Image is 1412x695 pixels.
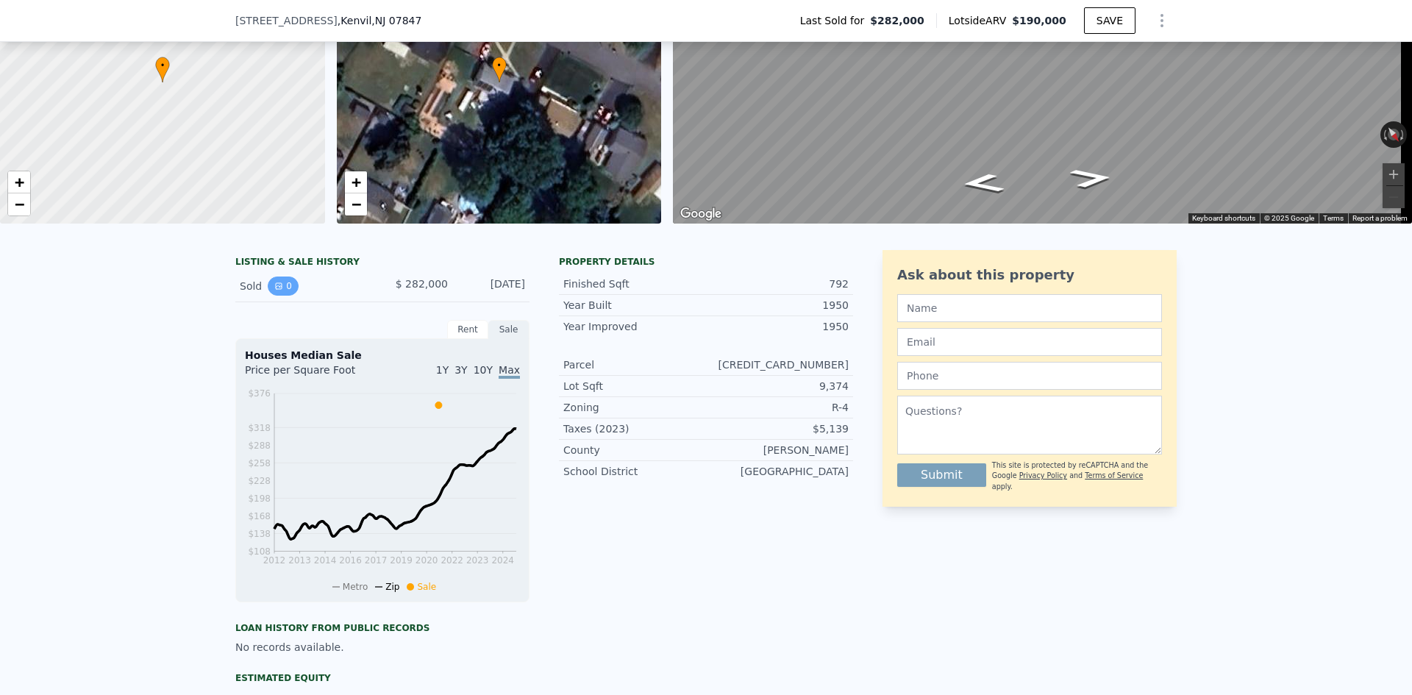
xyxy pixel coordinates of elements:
button: Submit [897,463,986,487]
span: [STREET_ADDRESS] [235,13,338,28]
button: Keyboard shortcuts [1192,213,1255,224]
tspan: 2014 [314,555,337,566]
div: Lot Sqft [563,379,706,393]
div: Taxes (2023) [563,421,706,436]
div: R-4 [706,400,849,415]
a: Zoom out [345,193,367,215]
tspan: 2013 [288,555,311,566]
span: • [155,59,170,72]
div: This site is protected by reCAPTCHA and the Google and apply. [992,460,1162,492]
a: Zoom in [8,171,30,193]
button: Zoom out [1383,186,1405,208]
tspan: $168 [248,511,271,521]
div: Year Built [563,298,706,313]
div: School District [563,464,706,479]
path: Go East, Roxbury Dr [943,169,1022,198]
a: Zoom in [345,171,367,193]
button: View historical data [268,277,299,296]
span: $ 282,000 [396,278,448,290]
div: 1950 [706,298,849,313]
tspan: 2016 [339,555,362,566]
span: © 2025 Google [1264,214,1314,222]
div: • [492,57,507,82]
div: County [563,443,706,457]
div: 1950 [706,319,849,334]
tspan: $376 [248,388,271,399]
div: Price per Square Foot [245,363,382,386]
tspan: 2022 [441,555,463,566]
div: Loan history from public records [235,622,529,634]
span: + [351,173,360,191]
span: Max [499,364,520,379]
div: LISTING & SALE HISTORY [235,256,529,271]
button: Rotate counterclockwise [1380,121,1388,148]
span: $190,000 [1012,15,1066,26]
span: Lotside ARV [949,13,1012,28]
a: Privacy Policy [1019,471,1067,480]
div: Rent [447,320,488,339]
div: [GEOGRAPHIC_DATA] [706,464,849,479]
a: Terms of Service [1085,471,1143,480]
tspan: $318 [248,423,271,433]
a: Terms (opens in new tab) [1323,214,1344,222]
span: Sale [417,582,436,592]
span: 10Y [474,364,493,376]
div: Ask about this property [897,265,1162,285]
input: Email [897,328,1162,356]
a: Zoom out [8,193,30,215]
div: 9,374 [706,379,849,393]
span: , Kenvil [338,13,422,28]
div: Sale [488,320,529,339]
span: + [15,173,24,191]
span: $282,000 [870,13,924,28]
span: 3Y [454,364,467,376]
path: Go Northwest, Roxbury Dr [1052,164,1131,193]
button: Zoom in [1383,163,1405,185]
tspan: $198 [248,493,271,504]
tspan: $258 [248,458,271,468]
span: Metro [343,582,368,592]
tspan: 2017 [365,555,388,566]
div: [CREDIT_CARD_NUMBER] [706,357,849,372]
span: • [492,59,507,72]
tspan: 2024 [491,555,514,566]
div: No records available. [235,640,529,655]
div: Finished Sqft [563,277,706,291]
tspan: $138 [248,529,271,539]
button: SAVE [1084,7,1135,34]
div: Property details [559,256,853,268]
button: Rotate clockwise [1399,121,1408,148]
div: Sold [240,277,371,296]
input: Name [897,294,1162,322]
div: Parcel [563,357,706,372]
tspan: $108 [248,546,271,557]
input: Phone [897,362,1162,390]
div: Houses Median Sale [245,348,520,363]
div: Zoning [563,400,706,415]
button: Reset the view [1381,121,1406,149]
tspan: 2012 [263,555,286,566]
a: Open this area in Google Maps (opens a new window) [677,204,725,224]
div: $5,139 [706,421,849,436]
button: Show Options [1147,6,1177,35]
tspan: $228 [248,476,271,486]
div: Year Improved [563,319,706,334]
span: 1Y [436,364,449,376]
div: [DATE] [460,277,525,296]
div: [PERSON_NAME] [706,443,849,457]
tspan: 2023 [466,555,489,566]
a: Report a problem [1352,214,1408,222]
span: Last Sold for [800,13,871,28]
span: − [15,195,24,213]
span: − [351,195,360,213]
span: Zip [385,582,399,592]
tspan: $288 [248,441,271,451]
span: , NJ 07847 [371,15,421,26]
tspan: 2020 [416,555,438,566]
div: 792 [706,277,849,291]
tspan: 2019 [390,555,413,566]
div: Estimated Equity [235,672,529,684]
img: Google [677,204,725,224]
div: • [155,57,170,82]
